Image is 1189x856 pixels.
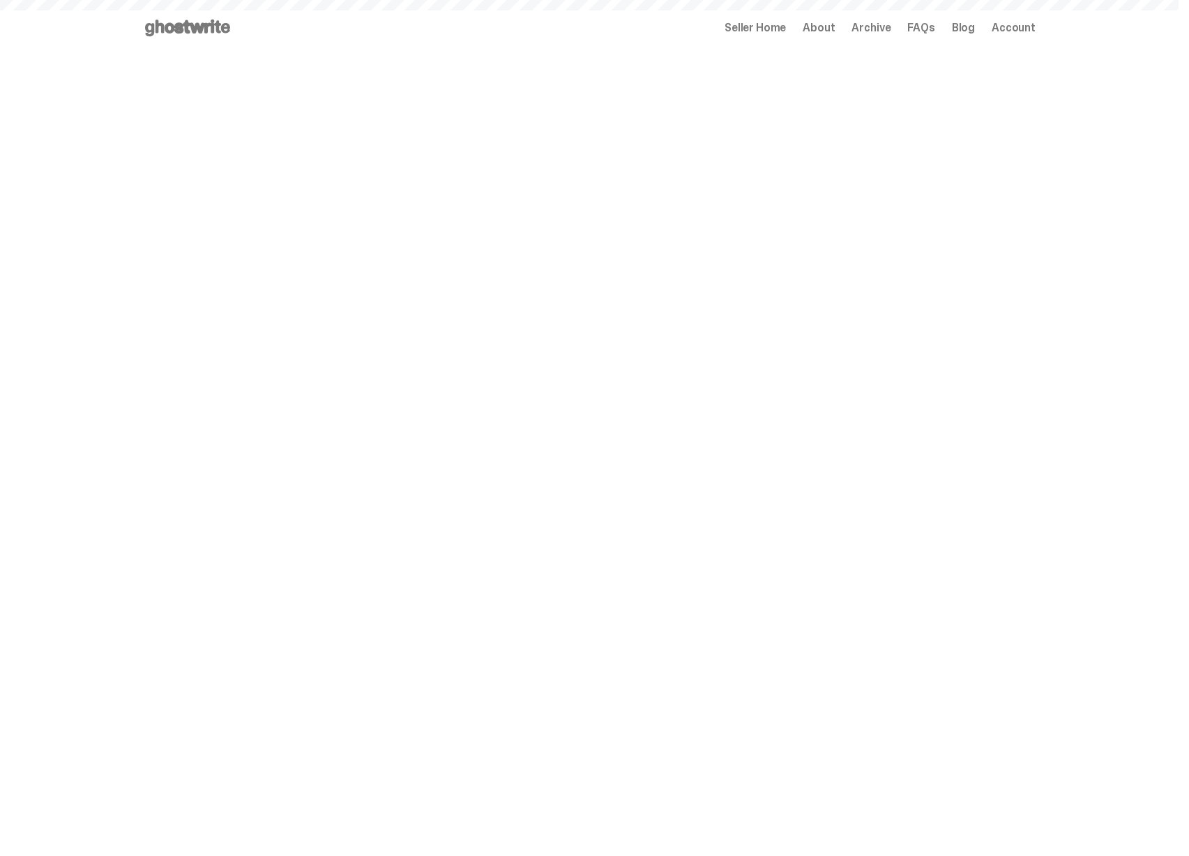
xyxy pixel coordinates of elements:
[907,22,934,33] a: FAQs
[992,22,1036,33] a: Account
[803,22,835,33] a: About
[952,22,975,33] a: Blog
[851,22,891,33] a: Archive
[725,22,786,33] a: Seller Home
